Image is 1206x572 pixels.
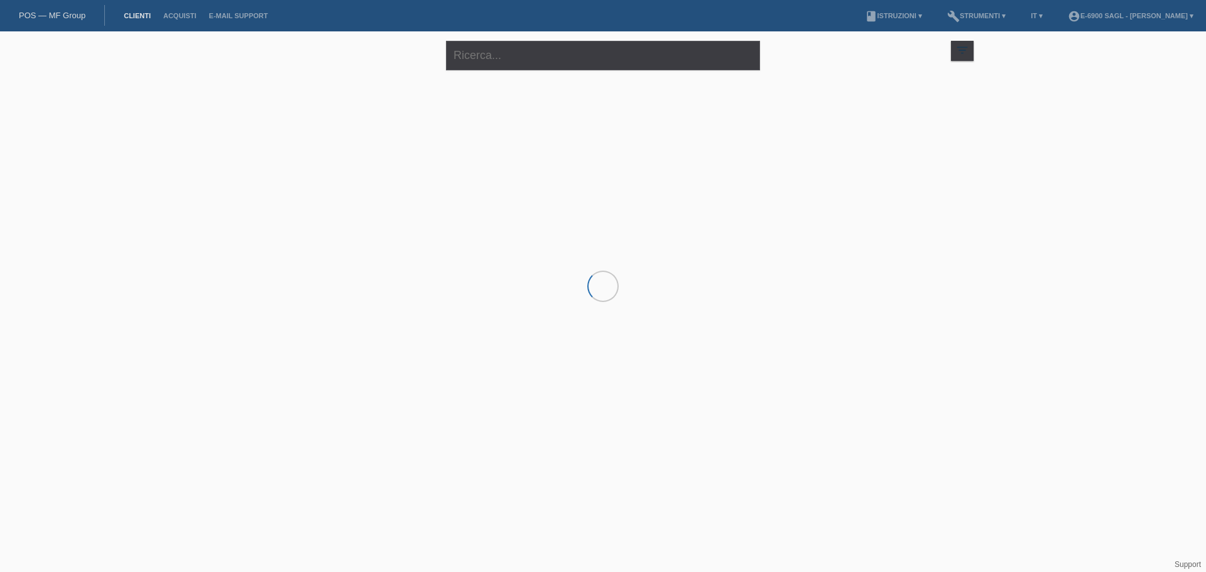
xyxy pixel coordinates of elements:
[1062,12,1200,19] a: account_circleE-6900 Sagl - [PERSON_NAME] ▾
[203,12,274,19] a: E-mail Support
[859,12,928,19] a: bookIstruzioni ▾
[955,43,969,57] i: filter_list
[117,12,157,19] a: Clienti
[1068,10,1080,23] i: account_circle
[157,12,203,19] a: Acquisti
[941,12,1012,19] a: buildStrumenti ▾
[865,10,877,23] i: book
[1175,560,1201,569] a: Support
[947,10,960,23] i: build
[1024,12,1049,19] a: IT ▾
[446,41,760,70] input: Ricerca...
[19,11,85,20] a: POS — MF Group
